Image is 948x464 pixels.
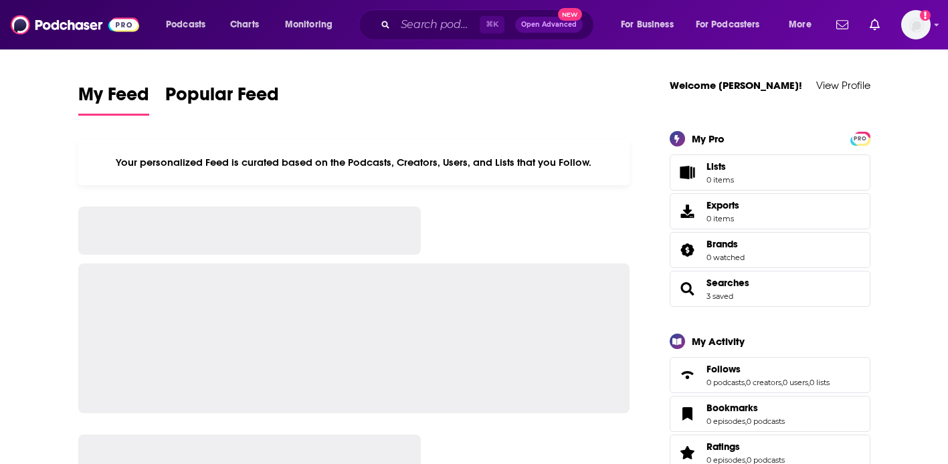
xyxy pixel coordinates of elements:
[706,238,745,250] a: Brands
[276,14,350,35] button: open menu
[674,163,701,182] span: Lists
[371,9,607,40] div: Search podcasts, credits, & more...
[706,160,734,172] span: Lists
[78,140,630,185] div: Your personalized Feed is curated based on the Podcasts, Creators, Users, and Lists that you Follow.
[674,443,701,462] a: Ratings
[230,15,259,34] span: Charts
[674,366,701,384] a: Follows
[706,292,733,301] a: 3 saved
[706,199,739,211] span: Exports
[706,214,739,223] span: 0 items
[920,10,931,21] svg: Add a profile image
[670,154,870,191] a: Lists
[831,13,854,36] a: Show notifications dropdown
[745,417,747,426] span: ,
[706,441,740,453] span: Ratings
[166,15,205,34] span: Podcasts
[621,15,674,34] span: For Business
[515,17,583,33] button: Open AdvancedNew
[221,14,267,35] a: Charts
[674,279,701,298] a: Searches
[706,402,785,414] a: Bookmarks
[901,10,931,39] span: Logged in as jciarczynski
[781,378,783,387] span: ,
[692,132,725,145] div: My Pro
[783,378,808,387] a: 0 users
[864,13,885,36] a: Show notifications dropdown
[696,15,760,34] span: For Podcasters
[78,83,149,116] a: My Feed
[165,83,279,116] a: Popular Feed
[687,14,779,35] button: open menu
[558,8,582,21] span: New
[706,277,749,289] a: Searches
[521,21,577,28] span: Open Advanced
[670,232,870,268] span: Brands
[670,193,870,229] a: Exports
[78,83,149,114] span: My Feed
[808,378,810,387] span: ,
[747,417,785,426] a: 0 podcasts
[674,404,701,423] a: Bookmarks
[670,396,870,432] span: Bookmarks
[165,83,279,114] span: Popular Feed
[706,160,726,172] span: Lists
[745,378,746,387] span: ,
[706,363,741,375] span: Follows
[901,10,931,39] img: User Profile
[674,202,701,221] span: Exports
[789,15,812,34] span: More
[11,12,139,37] img: Podchaser - Follow, Share and Rate Podcasts
[285,15,333,34] span: Monitoring
[852,132,868,142] a: PRO
[706,175,734,185] span: 0 items
[670,271,870,307] span: Searches
[810,378,830,387] a: 0 lists
[706,238,738,250] span: Brands
[746,378,781,387] a: 0 creators
[674,241,701,259] a: Brands
[706,378,745,387] a: 0 podcasts
[816,79,870,92] a: View Profile
[901,10,931,39] button: Show profile menu
[670,79,802,92] a: Welcome [PERSON_NAME]!
[779,14,828,35] button: open menu
[611,14,690,35] button: open menu
[706,402,758,414] span: Bookmarks
[157,14,223,35] button: open menu
[692,335,745,348] div: My Activity
[706,253,745,262] a: 0 watched
[395,14,480,35] input: Search podcasts, credits, & more...
[670,357,870,393] span: Follows
[706,363,830,375] a: Follows
[852,134,868,144] span: PRO
[706,441,785,453] a: Ratings
[706,417,745,426] a: 0 episodes
[480,16,504,33] span: ⌘ K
